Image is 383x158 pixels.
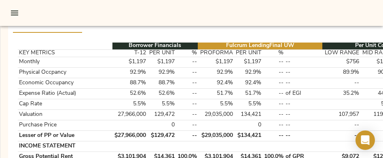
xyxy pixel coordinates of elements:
td: 129,472 [147,109,176,120]
td: 5.5% [198,99,234,109]
td: -- [262,88,285,99]
td: -- [285,120,322,130]
td: 27,966,000 [112,109,147,120]
td: 5.5% [112,99,147,109]
td: 107,957 [322,109,360,120]
td: -- [262,57,285,67]
th: T-12 [112,49,147,57]
td: of EGI [285,88,322,99]
td: -- [262,120,285,130]
button: open drawer [5,3,24,23]
td: 51.7% [198,88,234,99]
td: -- [176,99,198,109]
td: -- [322,120,360,130]
td: 51.7% [234,88,262,99]
td: 89.9% [322,67,360,78]
th: KEY METRICS [18,49,112,57]
td: Economic Occupancy [18,78,112,88]
th: PER UNIT [147,49,176,57]
td: 92.9% [147,67,176,78]
td: $134,421 [234,130,262,141]
td: -- [176,120,198,130]
td: -- [176,67,198,78]
td: INCOME STATEMENT [18,141,112,152]
td: $27,966,000 [112,130,147,141]
td: $1,197 [112,57,147,67]
td: Cap Rate [18,99,112,109]
td: Monthly [18,57,112,67]
td: 92.9% [112,67,147,78]
td: 5.5% [234,99,262,109]
th: Fulcrum Lending Final UW [198,43,322,50]
td: -- [285,67,322,78]
td: -- [262,67,285,78]
td: 134,421 [234,109,262,120]
td: -- [285,109,322,120]
td: 29,035,000 [198,109,234,120]
td: -- [176,78,198,88]
td: 92.9% [198,67,234,78]
td: $1,197 [234,57,262,67]
td: 88.7% [112,78,147,88]
th: % [176,49,198,57]
td: -- [285,78,322,88]
td: -- [285,57,322,67]
td: -- [322,130,360,141]
div: Open Intercom Messenger [355,130,375,150]
th: Borrower Financials [112,43,198,50]
td: 35.2% [322,88,360,99]
td: -- [262,109,285,120]
td: $1,197 [147,57,176,67]
td: 92.4% [198,78,234,88]
td: -- [285,99,322,109]
td: Lesser of PP or Value [18,130,112,141]
td: -- [322,78,360,88]
td: -- [262,130,285,141]
td: 5.5% [147,99,176,109]
th: % [262,49,285,57]
th: PER UNIT [234,49,262,57]
td: -- [176,130,198,141]
td: Expense Ratio (Actual) [18,88,112,99]
td: $756 [322,57,360,67]
td: Physical Occpancy [18,67,112,78]
td: -- [285,130,322,141]
td: Purchase Price [18,120,112,130]
td: -- [262,78,285,88]
td: 0 [234,120,262,130]
td: -- [176,57,198,67]
td: 0 [147,120,176,130]
td: 92.9% [234,67,262,78]
td: -- [176,109,198,120]
td: 88.7% [147,78,176,88]
th: PROFORMA [198,49,234,57]
td: $1,197 [198,57,234,67]
td: Valuation [18,109,112,120]
td: -- [262,99,285,109]
th: LOW RANGE [322,49,360,57]
td: 52.6% [112,88,147,99]
td: 52.6% [147,88,176,99]
td: 92.4% [234,78,262,88]
td: -- [176,88,198,99]
td: $29,035,000 [198,130,234,141]
td: $129,472 [147,130,176,141]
